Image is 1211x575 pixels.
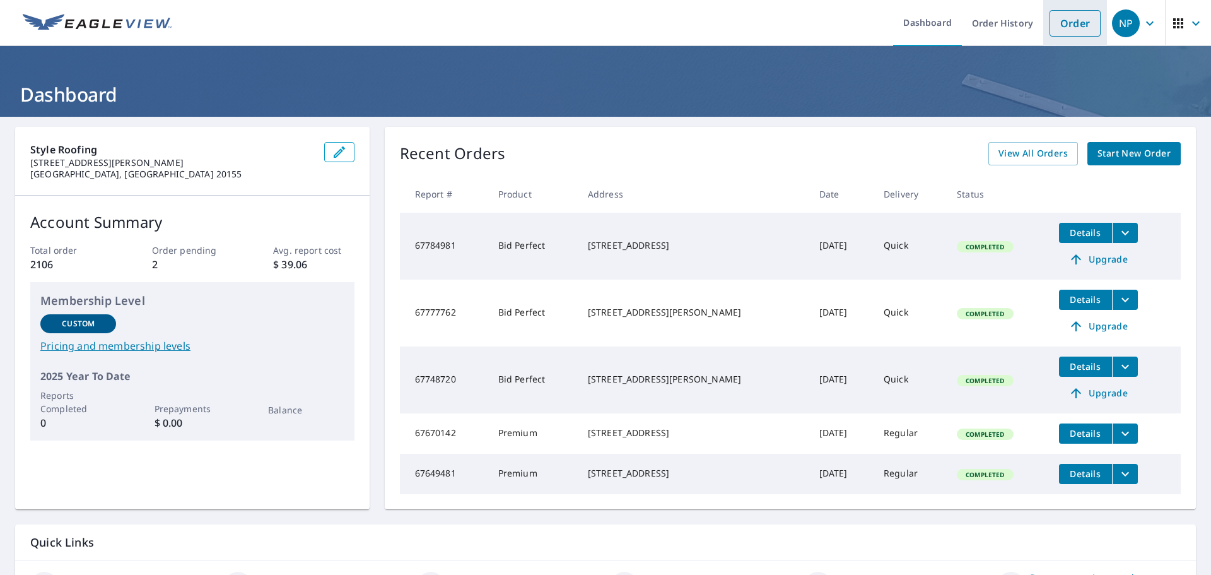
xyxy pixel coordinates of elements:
[1067,319,1130,334] span: Upgrade
[488,213,578,280] td: Bid Perfect
[268,403,344,417] p: Balance
[40,369,344,384] p: 2025 Year To Date
[1059,383,1138,403] a: Upgrade
[1059,357,1112,377] button: detailsBtn-67748720
[152,257,233,272] p: 2
[400,142,506,165] p: Recent Orders
[588,467,799,480] div: [STREET_ADDRESS]
[40,389,116,415] p: Reports Completed
[874,213,947,280] td: Quick
[1112,424,1138,444] button: filesDropdownBtn-67670142
[400,413,488,454] td: 67670142
[273,257,354,272] p: $ 39.06
[1067,227,1104,239] span: Details
[488,454,578,494] td: Premium
[1059,464,1112,484] button: detailsBtn-67649481
[1112,464,1138,484] button: filesDropdownBtn-67649481
[1067,360,1104,372] span: Details
[1067,427,1104,439] span: Details
[155,402,230,415] p: Prepayments
[1067,293,1104,305] span: Details
[958,430,1012,439] span: Completed
[1067,386,1130,401] span: Upgrade
[809,213,874,280] td: [DATE]
[1059,223,1112,243] button: detailsBtn-67784981
[1112,223,1138,243] button: filesDropdownBtn-67784981
[1097,146,1171,162] span: Start New Order
[62,318,95,329] p: Custom
[40,292,344,309] p: Membership Level
[874,347,947,413] td: Quick
[809,347,874,413] td: [DATE]
[588,373,799,386] div: [STREET_ADDRESS][PERSON_NAME]
[488,413,578,454] td: Premium
[1067,468,1104,480] span: Details
[1087,142,1181,165] a: Start New Order
[488,347,578,413] td: Bid Perfect
[152,244,233,257] p: Order pending
[809,454,874,494] td: [DATE]
[874,454,947,494] td: Regular
[1059,249,1138,270] a: Upgrade
[588,427,799,439] div: [STREET_ADDRESS]
[15,81,1196,107] h1: Dashboard
[400,280,488,347] td: 67777762
[958,376,1012,385] span: Completed
[1112,9,1140,37] div: NP
[1112,290,1138,310] button: filesDropdownBtn-67777762
[578,175,809,213] th: Address
[1059,424,1112,444] button: detailsBtn-67670142
[958,242,1012,251] span: Completed
[874,175,947,213] th: Delivery
[400,213,488,280] td: 67784981
[488,175,578,213] th: Product
[998,146,1068,162] span: View All Orders
[155,415,230,430] p: $ 0.00
[1059,316,1138,336] a: Upgrade
[809,280,874,347] td: [DATE]
[400,454,488,494] td: 67649481
[958,470,1012,479] span: Completed
[488,280,578,347] td: Bid Perfect
[1059,290,1112,310] button: detailsBtn-67777762
[23,14,172,33] img: EV Logo
[40,415,116,430] p: 0
[30,142,314,157] p: Style Roofing
[588,239,799,252] div: [STREET_ADDRESS]
[30,257,111,272] p: 2106
[30,157,314,169] p: [STREET_ADDRESS][PERSON_NAME]
[30,211,354,234] p: Account Summary
[1050,10,1101,37] a: Order
[874,280,947,347] td: Quick
[947,175,1049,213] th: Status
[874,413,947,454] td: Regular
[809,413,874,454] td: [DATE]
[1112,357,1138,377] button: filesDropdownBtn-67748720
[30,169,314,180] p: [GEOGRAPHIC_DATA], [GEOGRAPHIC_DATA] 20155
[1067,252,1130,267] span: Upgrade
[588,306,799,319] div: [STREET_ADDRESS][PERSON_NAME]
[988,142,1078,165] a: View All Orders
[273,244,354,257] p: Avg. report cost
[30,535,1181,550] p: Quick Links
[958,309,1012,318] span: Completed
[400,175,488,213] th: Report #
[400,347,488,413] td: 67748720
[30,244,111,257] p: Total order
[809,175,874,213] th: Date
[40,338,344,353] a: Pricing and membership levels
